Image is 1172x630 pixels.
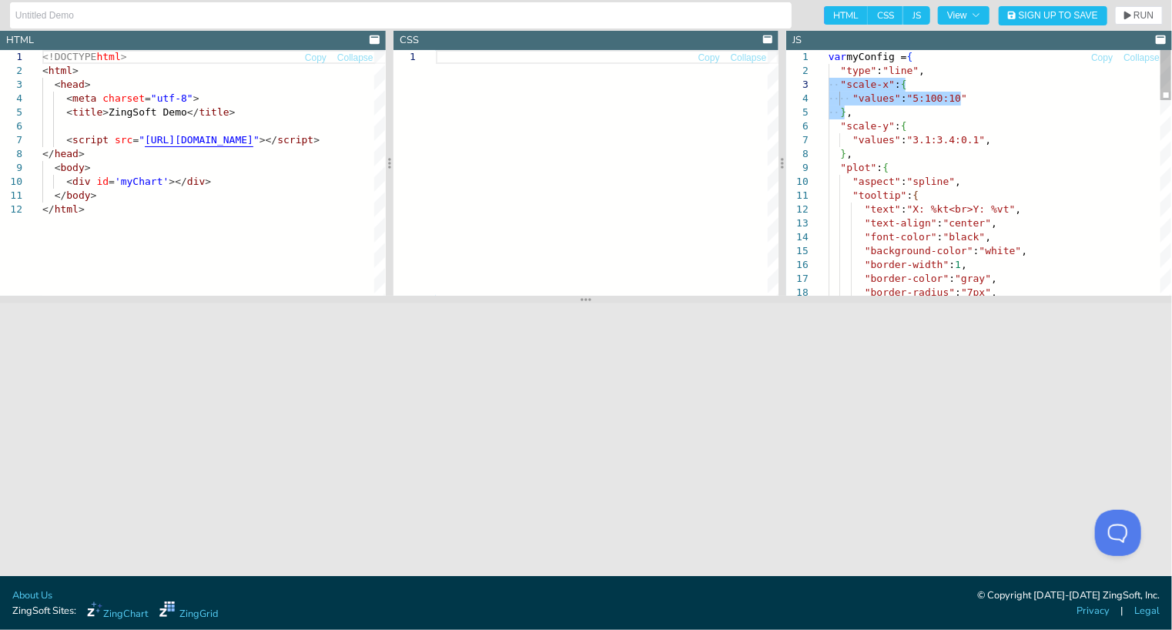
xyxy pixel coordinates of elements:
[895,120,901,132] span: :
[901,203,907,215] span: :
[949,259,956,270] span: :
[72,134,109,146] span: script
[907,92,967,104] span: "5:100:10"
[865,273,949,284] span: "border-color"
[907,51,913,62] span: {
[956,273,992,284] span: "gray"
[853,176,902,187] span: "aspect"
[786,244,809,258] div: 15
[698,51,721,65] button: Copy
[868,6,903,25] span: CSS
[55,162,61,173] span: <
[102,106,109,118] span: >
[937,217,943,229] span: :
[786,147,809,161] div: 8
[115,134,132,146] span: src
[730,51,768,65] button: Collapse
[66,176,72,187] span: <
[151,92,193,104] span: "utf-8"
[907,176,956,187] span: "spline"
[60,79,84,90] span: head
[786,133,809,147] div: 7
[96,51,120,62] span: html
[79,203,85,215] span: >
[253,134,260,146] span: "
[907,134,986,146] span: "3.1:3.4:0.1"
[1123,51,1160,65] button: Collapse
[109,106,187,118] span: ZingSoft Demo
[841,106,847,118] span: }
[847,106,853,118] span: ,
[1091,53,1113,62] span: Copy
[901,79,907,90] span: {
[841,120,895,132] span: "scale-y"
[979,245,1022,256] span: "white"
[956,176,962,187] span: ,
[999,6,1107,25] button: Sign Up to Save
[786,161,809,175] div: 9
[79,148,85,159] span: >
[109,176,115,187] span: =
[847,148,853,159] span: ,
[992,273,998,284] span: ,
[169,176,186,187] span: ></
[841,79,895,90] span: "scale-x"
[786,119,809,133] div: 6
[1123,53,1160,62] span: Collapse
[786,272,809,286] div: 17
[883,162,889,173] span: {
[907,203,1016,215] span: "X: %kt<br>Y: %vt"
[337,51,374,65] button: Collapse
[12,588,52,603] a: About Us
[786,92,809,106] div: 4
[199,106,229,118] span: title
[55,79,61,90] span: <
[786,203,809,216] div: 12
[42,65,49,76] span: <
[962,259,968,270] span: ,
[66,92,72,104] span: <
[992,287,998,298] span: ,
[55,203,79,215] span: html
[786,78,809,92] div: 3
[159,602,218,622] a: ZingGrid
[12,604,76,618] span: ZingSoft Sites:
[903,6,930,25] span: JS
[72,92,96,104] span: meta
[786,50,809,64] div: 1
[786,286,809,300] div: 18
[42,51,96,62] span: <!DOCTYPE
[42,203,55,215] span: </
[72,106,102,118] span: title
[260,134,277,146] span: ></
[15,3,786,28] input: Untitled Demo
[60,162,84,173] span: body
[949,273,956,284] span: :
[305,53,326,62] span: Copy
[55,189,67,201] span: </
[956,287,962,298] span: :
[853,134,902,146] span: "values"
[187,176,205,187] span: div
[977,588,1160,604] div: © Copyright [DATE]-[DATE] ZingSoft, Inc.
[865,217,937,229] span: "text-align"
[731,53,767,62] span: Collapse
[85,79,91,90] span: >
[841,148,847,159] span: }
[829,51,846,62] span: var
[1019,11,1098,20] span: Sign Up to Save
[853,189,907,201] span: "tooltip"
[72,176,90,187] span: div
[865,203,901,215] span: "text"
[943,217,992,229] span: "center"
[72,65,79,76] span: >
[786,258,809,272] div: 16
[841,162,877,173] span: "plot"
[139,134,145,146] span: "
[824,6,930,25] div: checkbox-group
[1077,604,1110,618] a: Privacy
[91,189,97,201] span: >
[841,65,877,76] span: "type"
[986,231,992,243] span: ,
[1134,604,1160,618] a: Legal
